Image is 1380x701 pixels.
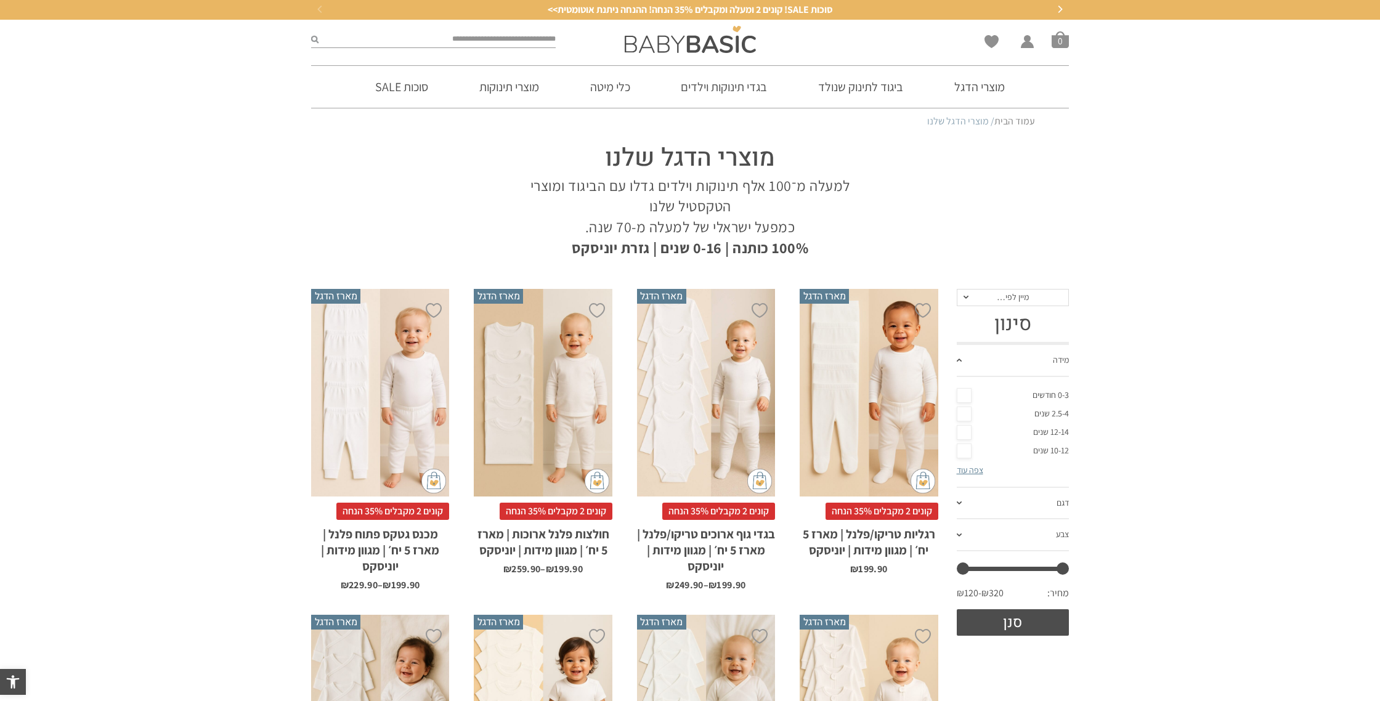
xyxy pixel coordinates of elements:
[1052,31,1069,48] a: סל קניות0
[474,289,523,304] span: מארז הדגל
[826,503,938,520] span: קונים 2 מקבלים 35% הנחה
[500,503,612,520] span: קונים 2 מקבלים 35% הנחה
[957,345,1069,377] a: מידה
[800,520,938,558] h2: רגליות טריקו/פלנל | מארז 5 יח׳ | מגוון מידות | יוניסקס
[311,289,449,590] a: מארז הדגל מכנס גטקס פתוח פלנל | מארז 5 יח׳ | מגוון מידות | יוניסקס קונים 2 מקבלים 35% הנחהמכנס גט...
[957,464,983,476] a: צפה עוד
[637,289,686,304] span: מארז הדגל
[572,238,809,257] strong: 100% כותנה | 0-16 שנים | גזרת יוניסקס
[666,578,703,591] bdi: 249.90
[357,66,447,108] a: סוכות SALE
[474,520,612,558] h2: חולצות פלנל ארוכות | מארז 5 יח׳ | מגוון מידות | יוניסקס
[911,469,935,493] img: cat-mini-atc.png
[625,26,756,53] img: Baby Basic בגדי תינוקות וילדים אונליין
[666,578,674,591] span: ₪
[378,580,383,590] span: –
[997,291,1029,302] span: מיין לפי…
[747,469,772,493] img: cat-mini-atc.png
[957,442,1069,460] a: 10-12 שנים
[984,35,999,52] span: Wishlist
[637,520,775,574] h2: בגדי גוף ארוכים טריקו/פלנל | מארז 5 יח׳ | מגוון מידות | יוניסקס
[637,615,686,630] span: מארז הדגל
[936,66,1023,108] a: מוצרי הדגל
[383,578,391,591] span: ₪
[546,562,583,575] bdi: 199.90
[572,66,649,108] a: כלי מיטה
[957,386,1069,405] a: 0-3 חודשים
[957,312,1069,336] h3: סינון
[662,503,775,520] span: קונים 2 מקבלים 35% הנחה
[461,66,558,108] a: מוצרי תינוקות
[800,66,922,108] a: ביגוד לתינוק שנולד
[957,423,1069,442] a: 12-14 שנים
[383,578,420,591] bdi: 199.90
[662,66,785,108] a: בגדי תינוקות וילדים
[800,615,849,630] span: מארז הדגל
[850,562,858,575] span: ₪
[850,562,887,575] bdi: 199.90
[984,35,999,48] a: Wishlist
[981,586,1004,600] span: ₪320
[546,562,554,575] span: ₪
[474,289,612,574] a: מארז הדגל חולצות פלנל ארוכות | מארז 5 יח׳ | מגוון מידות | יוניסקס קונים 2 מקבלים 35% הנחהחולצות פ...
[336,503,449,520] span: קונים 2 מקבלים 35% הנחה
[637,289,775,590] a: מארז הדגל בגדי גוף ארוכים טריקו/פלנל | מארז 5 יח׳ | מגוון מידות | יוניסקס קונים 2 מקבלים 35% הנחה...
[323,3,1057,17] a: סוכות SALE! קונים 2 ומעלה ומקבלים ‎35% הנחה! ההנחה ניתנת אוטומטית>>
[708,578,745,591] bdi: 199.90
[1052,31,1069,48] span: סל קניות
[1050,1,1069,19] button: Next
[585,469,609,493] img: cat-mini-atc.png
[503,562,540,575] bdi: 259.90
[994,115,1035,128] a: עמוד הבית
[800,289,938,574] a: מארז הדגל רגליות טריקו/פלנל | מארז 5 יח׳ | מגוון מידות | יוניסקס קונים 2 מקבלים 35% הנחהרגליות טר...
[957,583,1069,609] div: מחיר: —
[341,578,378,591] bdi: 229.90
[548,3,833,17] span: סוכות SALE! קונים 2 ומעלה ומקבלים ‎35% הנחה! ההנחה ניתנת אוטומטית>>
[474,615,523,630] span: מארז הדגל
[540,564,545,574] span: –
[704,580,708,590] span: –
[514,176,866,258] p: למעלה מ־100 אלף תינוקות וילדים גדלו עם הביגוד ומוצרי הטקסטיל שלנו כמפעל ישראלי של למעלה מ-70 שנה.
[421,469,446,493] img: cat-mini-atc.png
[957,519,1069,551] a: צבע
[800,289,849,304] span: מארז הדגל
[957,405,1069,423] a: 2.5-4 שנים
[311,520,449,574] h2: מכנס גטקס פתוח פלנל | מארז 5 יח׳ | מגוון מידות | יוניסקס
[345,115,1035,128] nav: Breadcrumb
[957,609,1069,636] button: סנן
[503,562,511,575] span: ₪
[957,488,1069,520] a: דגם
[311,615,360,630] span: מארז הדגל
[708,578,716,591] span: ₪
[341,578,349,591] span: ₪
[311,289,360,304] span: מארז הדגל
[514,141,866,176] h1: מוצרי הדגל שלנו
[957,586,981,600] span: ₪120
